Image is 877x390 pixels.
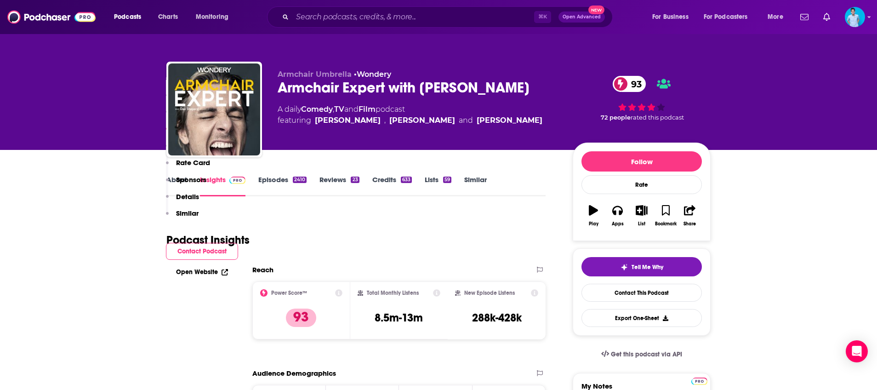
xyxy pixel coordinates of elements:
a: Show notifications dropdown [820,9,834,25]
a: Open Website [176,268,228,276]
a: Similar [464,175,487,196]
button: open menu [698,10,761,24]
div: 633 [401,177,412,183]
p: Sponsors [176,175,206,184]
div: Share [683,221,696,227]
span: Logged in as bme9592 [845,7,865,27]
a: Monica Padman [389,115,455,126]
button: Play [581,199,605,232]
h2: Reach [252,265,273,274]
h2: Audience Demographics [252,369,336,378]
img: Podchaser - Follow, Share and Rate Podcasts [7,8,96,26]
img: Podchaser Pro [691,378,707,385]
button: List [630,199,654,232]
button: Share [678,199,702,232]
a: Film [359,105,376,114]
h3: 8.5m-13m [375,311,423,325]
span: and [459,115,473,126]
span: Tell Me Why [632,264,663,271]
button: open menu [761,10,795,24]
a: Credits633 [372,175,412,196]
button: Contact Podcast [166,243,238,260]
span: , [384,115,386,126]
img: tell me why sparkle [621,264,628,271]
span: Armchair Umbrella [278,70,352,79]
a: Charts [152,10,183,24]
span: New [588,6,605,14]
a: 93 [613,76,646,92]
div: 59 [443,177,451,183]
a: Show notifications dropdown [797,9,812,25]
h2: Total Monthly Listens [367,290,419,296]
div: 2410 [293,177,307,183]
button: Details [166,192,199,209]
div: A daily podcast [278,104,542,126]
button: open menu [189,10,240,24]
span: Monitoring [196,11,228,23]
span: For Podcasters [704,11,748,23]
div: Search podcasts, credits, & more... [276,6,621,28]
span: • [354,70,391,79]
img: Armchair Expert with Dax Shepard [168,63,260,155]
button: Apps [605,199,629,232]
a: Get this podcast via API [594,343,689,366]
span: For Business [652,11,689,23]
a: Liz Plank [477,115,542,126]
button: Export One-Sheet [581,309,702,327]
span: , [333,105,334,114]
button: Sponsors [166,175,206,192]
span: featuring [278,115,542,126]
span: rated this podcast [631,114,684,121]
button: Follow [581,151,702,172]
a: Reviews23 [319,175,359,196]
button: Bookmark [654,199,678,232]
input: Search podcasts, credits, & more... [292,10,534,24]
span: 93 [622,76,646,92]
p: Details [176,192,199,201]
div: List [638,221,645,227]
span: Get this podcast via API [611,350,682,358]
div: Rate [581,175,702,194]
span: and [344,105,359,114]
a: Dax Shepard [315,115,381,126]
div: 93 72 peoplerated this podcast [573,70,711,127]
div: 23 [351,177,359,183]
button: open menu [646,10,700,24]
button: Show profile menu [845,7,865,27]
h2: Power Score™ [271,290,307,296]
a: Lists59 [425,175,451,196]
a: TV [334,105,344,114]
span: Open Advanced [563,15,601,19]
a: Pro website [691,376,707,385]
div: Open Intercom Messenger [846,340,868,362]
p: Similar [176,209,199,218]
a: Comedy [301,105,333,114]
button: open menu [108,10,153,24]
div: Play [589,221,598,227]
button: tell me why sparkleTell Me Why [581,257,702,276]
span: ⌘ K [534,11,551,23]
p: 93 [286,309,316,327]
button: Open AdvancedNew [558,11,605,23]
span: Podcasts [114,11,141,23]
div: Bookmark [655,221,677,227]
h2: New Episode Listens [464,290,515,296]
a: Contact This Podcast [581,284,702,302]
span: 72 people [601,114,631,121]
h3: 288k-428k [472,311,522,325]
button: Similar [166,209,199,226]
span: Charts [158,11,178,23]
a: Episodes2410 [258,175,307,196]
div: Apps [612,221,624,227]
img: User Profile [845,7,865,27]
a: Wondery [357,70,391,79]
span: More [768,11,783,23]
